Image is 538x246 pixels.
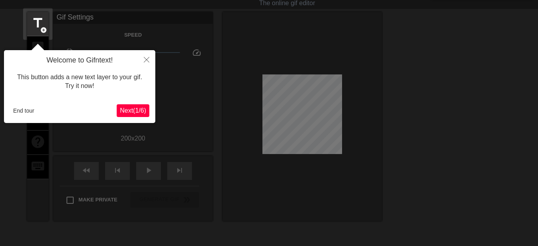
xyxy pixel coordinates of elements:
h4: Welcome to Gifntext! [10,56,149,65]
button: Next [117,104,149,117]
div: This button adds a new text layer to your gif. Try it now! [10,65,149,99]
button: Close [138,50,155,68]
span: Next ( 1 / 6 ) [120,107,146,114]
button: End tour [10,105,37,117]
